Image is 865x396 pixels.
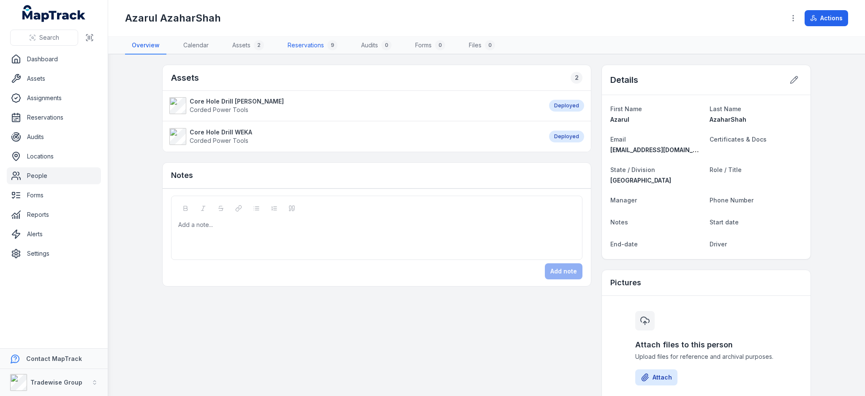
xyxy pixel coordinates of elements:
[7,187,101,204] a: Forms
[190,137,248,144] span: Corded Power Tools
[610,166,655,173] span: State / Division
[710,218,739,226] span: Start date
[805,10,848,26] button: Actions
[610,116,629,123] span: Azarul
[610,277,641,289] h3: Pictures
[10,30,78,46] button: Search
[710,105,741,112] span: Last Name
[177,37,215,55] a: Calendar
[7,70,101,87] a: Assets
[635,369,677,385] button: Attach
[254,40,264,50] div: 2
[169,97,541,114] a: Core Hole Drill [PERSON_NAME]Corded Power Tools
[571,72,582,84] div: 2
[610,197,637,204] span: Manager
[169,128,541,145] a: Core Hole Drill WEKACorded Power Tools
[171,72,199,84] h2: Assets
[710,197,753,204] span: Phone Number
[549,131,584,142] div: Deployed
[354,37,398,55] a: Audits0
[610,74,638,86] h2: Details
[7,51,101,68] a: Dashboard
[7,109,101,126] a: Reservations
[7,167,101,184] a: People
[635,352,777,361] span: Upload files for reference and archival purposes.
[610,146,712,153] span: [EMAIL_ADDRESS][DOMAIN_NAME]
[327,40,337,50] div: 9
[190,106,248,113] span: Corded Power Tools
[710,136,767,143] span: Certificates & Docs
[7,128,101,145] a: Audits
[190,128,252,137] strong: Core Hole Drill WEKA
[30,379,82,386] strong: Tradewise Group
[610,105,642,112] span: First Name
[226,37,271,55] a: Assets2
[610,218,628,226] span: Notes
[610,136,626,143] span: Email
[635,339,777,351] h3: Attach files to this person
[7,148,101,165] a: Locations
[710,166,742,173] span: Role / Title
[22,5,86,22] a: MapTrack
[7,206,101,223] a: Reports
[190,97,284,106] strong: Core Hole Drill [PERSON_NAME]
[485,40,495,50] div: 0
[7,245,101,262] a: Settings
[7,90,101,107] a: Assignments
[125,37,166,55] a: Overview
[610,177,671,184] span: [GEOGRAPHIC_DATA]
[171,169,193,181] h3: Notes
[710,116,746,123] span: AzaharShah
[710,240,727,248] span: Driver
[39,33,59,42] span: Search
[435,40,445,50] div: 0
[408,37,452,55] a: Forms0
[125,11,221,25] h1: Azarul AzaharShah
[610,240,638,248] span: End-date
[281,37,344,55] a: Reservations9
[7,226,101,243] a: Alerts
[549,100,584,112] div: Deployed
[26,355,82,362] strong: Contact MapTrack
[462,37,502,55] a: Files0
[381,40,392,50] div: 0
